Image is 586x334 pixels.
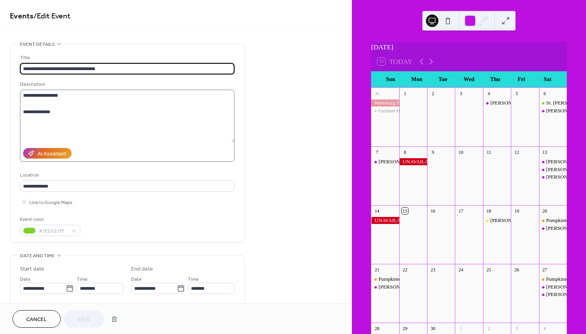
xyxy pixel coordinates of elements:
[490,99,532,107] div: [PERSON_NAME]
[20,275,31,283] span: Date
[458,266,464,273] div: 24
[514,325,520,332] div: 3
[39,227,68,235] span: #7ED321FF
[514,90,520,97] div: 5
[26,316,47,324] span: Cancel
[539,291,567,298] div: Keija Fredrick
[458,90,464,97] div: 3
[539,107,567,114] div: Meishia McKnight
[483,99,511,107] div: Katelyn Cook
[20,215,79,224] div: Event color
[539,225,567,232] div: Alexis Mieszczak
[539,283,567,291] div: Daniel Masarick
[20,171,233,179] div: Location
[541,208,548,214] div: 20
[379,107,432,114] div: German Heritage Festival
[374,149,380,155] div: 7
[402,149,408,155] div: 8
[482,71,508,87] div: Thu
[430,266,436,273] div: 23
[77,275,88,283] span: Time
[374,90,380,97] div: 31
[371,283,399,291] div: Hailey Wilhelm
[430,208,436,214] div: 16
[379,283,420,291] div: [PERSON_NAME]
[541,266,548,273] div: 27
[485,266,492,273] div: 25
[539,158,567,165] div: Victoria Lund
[485,208,492,214] div: 18
[371,217,399,224] div: UNAVAILABLE
[402,266,408,273] div: 22
[485,90,492,97] div: 4
[131,275,142,283] span: Date
[374,325,380,332] div: 28
[539,99,567,107] div: St. Greg's Back to School Carnival (PENDING)
[371,158,399,165] div: Briana Gomez
[534,71,561,87] div: Sat
[402,90,408,97] div: 1
[430,149,436,155] div: 9
[404,71,430,87] div: Mon
[430,325,436,332] div: 30
[379,276,407,283] div: Pumpkintown
[541,325,548,332] div: 4
[514,266,520,273] div: 26
[539,166,567,173] div: Hope Eggleston
[29,199,72,207] span: Link to Google Maps
[399,158,427,165] div: UNAVAILABLE
[379,158,420,165] div: [PERSON_NAME]
[371,107,399,114] div: German Heritage Festival
[20,54,233,62] div: Title
[131,265,153,273] div: End date
[430,90,436,97] div: 2
[374,208,380,214] div: 14
[483,217,511,224] div: Barber National Institute Founder's Day
[377,71,404,87] div: Sun
[541,149,548,155] div: 13
[458,325,464,332] div: 1
[188,275,199,283] span: Time
[38,150,66,158] div: AI Assistant
[402,325,408,332] div: 29
[458,149,464,155] div: 10
[546,276,575,283] div: Pumpkintown
[456,71,482,87] div: Wed
[485,325,492,332] div: 2
[371,276,399,283] div: Pumpkintown
[539,173,567,181] div: Jordyn Malina
[20,40,55,49] span: Event details
[13,310,61,328] button: Cancel
[402,208,408,214] div: 15
[23,148,72,159] button: AI Assistant
[541,90,548,97] div: 6
[539,276,567,283] div: Pumpkintown
[546,217,575,224] div: Pumpkintown
[485,149,492,155] div: 11
[34,9,70,24] span: / Edit Event
[20,252,55,260] span: Date and time
[539,217,567,224] div: Pumpkintown
[374,266,380,273] div: 21
[430,71,456,87] div: Tue
[20,80,233,88] div: Description
[458,208,464,214] div: 17
[371,99,399,107] div: Wattsburg Fair (UNAVAILABLE)
[371,42,567,52] div: [DATE]
[20,265,44,273] div: Start date
[508,71,534,87] div: Fri
[10,9,34,24] a: Events
[514,149,520,155] div: 12
[514,208,520,214] div: 19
